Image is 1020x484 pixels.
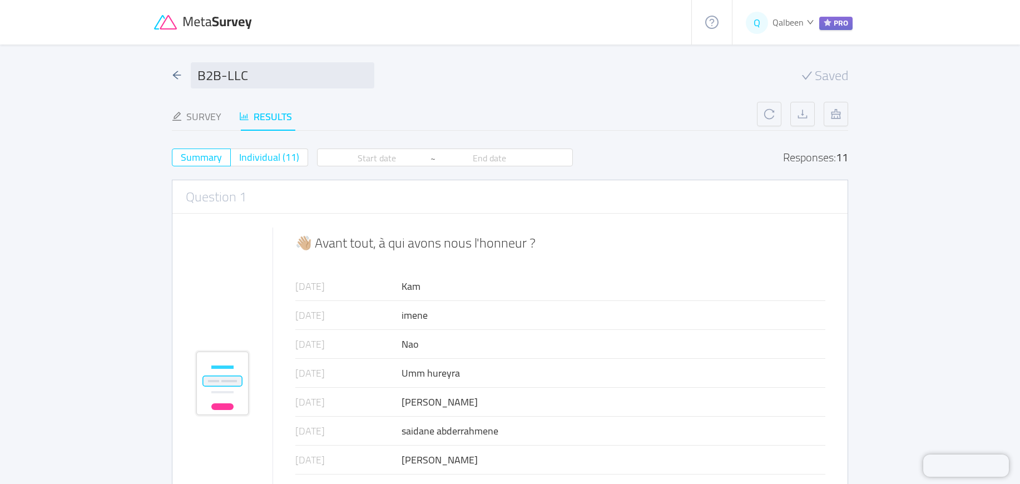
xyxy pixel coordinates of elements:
div: Nao [402,337,825,352]
div: [PERSON_NAME] [402,452,825,467]
i: icon: star [824,19,831,27]
i: icon: down [806,18,814,26]
input: End date [436,152,543,164]
div: Kam [402,279,825,294]
div: [DATE] [295,452,402,467]
span: Qalbeen [773,14,804,31]
span: Saved [815,69,848,82]
div: [DATE] [295,423,402,438]
div: icon: arrow-left [172,68,182,83]
i: icon: edit [172,111,182,121]
div: [DATE] [295,308,402,323]
div: 👋🏼 Avant tout, à qui avons nous l'honneur ? [295,236,825,250]
div: [PERSON_NAME] [402,394,825,409]
i: icon: bar-chart [239,111,249,121]
span: Q [754,12,760,34]
div: Results [239,109,292,124]
input: Survey name [191,62,374,88]
div: saidane abderrahmene [402,423,825,438]
button: icon: reload [757,102,781,126]
div: [DATE] [295,279,402,294]
button: icon: download [790,102,815,126]
i: icon: check [801,70,813,81]
input: Start date [324,152,430,164]
div: 11 [836,147,848,167]
div: Survey [172,109,221,124]
iframe: Chatra live chat [923,455,1009,477]
span: Individual (11) [239,148,299,166]
div: [DATE] [295,366,402,381]
div: [DATE] [295,337,402,352]
span: Summary [181,148,222,166]
span: PRO [819,17,853,30]
div: imene [402,308,825,323]
i: icon: arrow-left [172,70,182,80]
div: Umm hureyra [402,366,825,381]
div: [DATE] [295,394,402,409]
i: icon: question-circle [705,16,719,29]
h3: Question 1 [186,187,246,207]
div: Responses: [783,152,848,163]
